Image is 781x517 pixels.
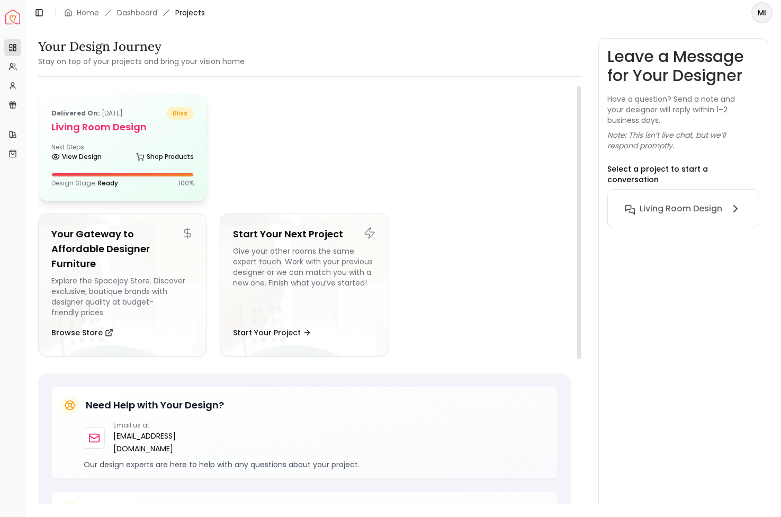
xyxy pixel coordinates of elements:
img: Spacejoy Logo [5,10,20,24]
button: MI [751,2,773,23]
p: [DATE] [51,107,123,120]
a: [EMAIL_ADDRESS][DOMAIN_NAME] [113,430,187,455]
div: Next Steps: [51,143,194,164]
p: Have a question? Send a note and your designer will reply within 1–2 business days. [607,94,759,126]
p: 100 % [178,179,194,188]
a: Home [77,7,99,18]
h6: Living Room design [640,202,722,215]
h3: Your Design Journey [38,38,245,55]
h5: Start Your Next Project [233,227,375,242]
span: Ready [98,179,118,188]
p: Select a project to start a conversation [607,164,759,185]
b: Delivered on: [51,109,100,118]
nav: breadcrumb [64,7,205,18]
p: Our design experts are here to help with any questions about your project. [84,459,549,470]
a: Spacejoy [5,10,20,24]
h5: Your Gateway to Affordable Designer Furniture [51,227,194,271]
a: Start Your Next ProjectGive your other rooms the same expert touch. Work with your previous desig... [220,213,389,356]
button: Start Your Project [233,322,311,343]
h5: Living Room design [51,120,194,135]
button: Browse Store [51,322,113,343]
h3: Leave a Message for Your Designer [607,47,759,85]
h5: Need Help with Your Design? [86,398,224,413]
p: Email us at [113,421,187,430]
span: Projects [175,7,205,18]
div: Explore the Spacejoy Store. Discover exclusive, boutique brands with designer quality at budget-f... [51,275,194,318]
p: Note: This isn’t live chat, but we’ll respond promptly. [607,130,759,151]
span: MI [752,3,771,22]
button: Living Room design [616,198,750,219]
span: bliss [166,107,194,120]
p: Design Stage: [51,179,118,188]
a: Shop Products [136,149,194,164]
div: Give your other rooms the same expert touch. Work with your previous designer or we can match you... [233,246,375,318]
a: View Design [51,149,102,164]
small: Stay on top of your projects and bring your vision home [38,56,245,67]
a: Your Gateway to Affordable Designer FurnitureExplore the Spacejoy Store. Discover exclusive, bout... [38,213,207,356]
a: Dashboard [117,7,157,18]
